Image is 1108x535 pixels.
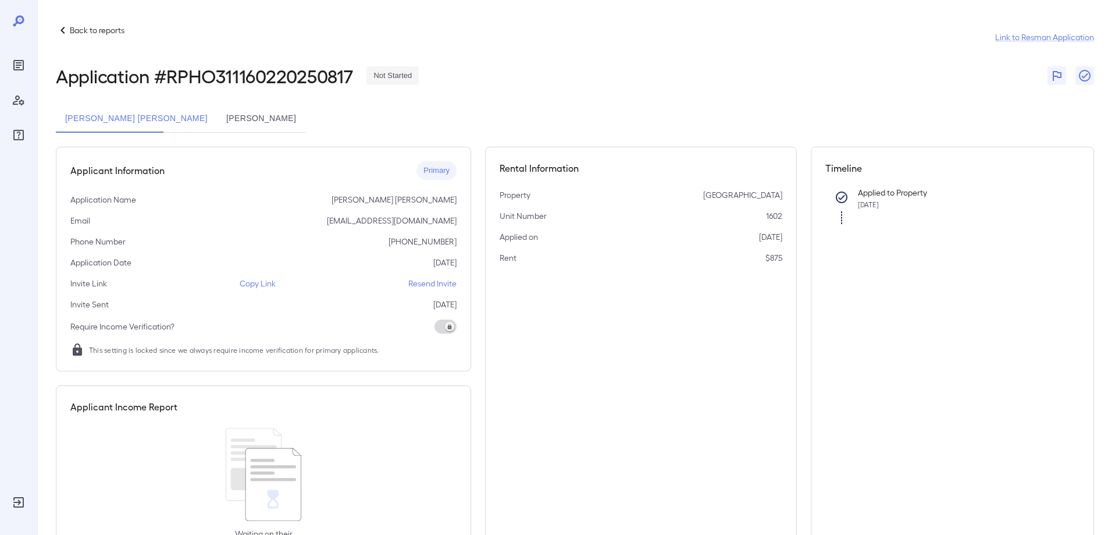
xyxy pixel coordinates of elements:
[500,210,547,222] p: Unit Number
[433,257,457,268] p: [DATE]
[70,215,90,226] p: Email
[433,299,457,310] p: [DATE]
[327,215,457,226] p: [EMAIL_ADDRESS][DOMAIN_NAME]
[70,321,174,332] p: Require Income Verification?
[703,189,782,201] p: [GEOGRAPHIC_DATA]
[766,210,782,222] p: 1602
[70,299,109,310] p: Invite Sent
[70,257,131,268] p: Application Date
[389,236,457,247] p: [PHONE_NUMBER]
[70,400,177,414] h5: Applicant Income Report
[500,252,516,264] p: Rent
[416,165,457,176] span: Primary
[1048,66,1066,85] button: Flag Report
[9,493,28,512] div: Log Out
[765,252,782,264] p: $875
[500,189,530,201] p: Property
[70,194,136,206] p: Application Name
[240,278,276,289] p: Copy Link
[500,161,782,175] h5: Rental Information
[70,24,124,36] p: Back to reports
[9,91,28,109] div: Manage Users
[70,164,165,178] h5: Applicant Information
[56,105,217,133] button: [PERSON_NAME] [PERSON_NAME]
[70,236,126,247] p: Phone Number
[995,31,1094,43] a: Link to Resman Application
[1075,66,1094,85] button: Close Report
[366,70,419,82] span: Not Started
[9,56,28,75] div: Reports
[858,200,879,208] span: [DATE]
[9,126,28,144] div: FAQ
[217,105,305,133] button: [PERSON_NAME]
[332,194,457,206] p: [PERSON_NAME] [PERSON_NAME]
[408,278,457,289] p: Resend Invite
[759,231,782,243] p: [DATE]
[56,65,352,86] h2: Application # RPHO311160220250817
[89,344,379,356] span: This setting is locked since we always require income verification for primary applicants.
[500,231,538,243] p: Applied on
[825,161,1080,175] h5: Timeline
[858,187,1061,199] p: Applied to Property
[70,278,107,289] p: Invite Link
